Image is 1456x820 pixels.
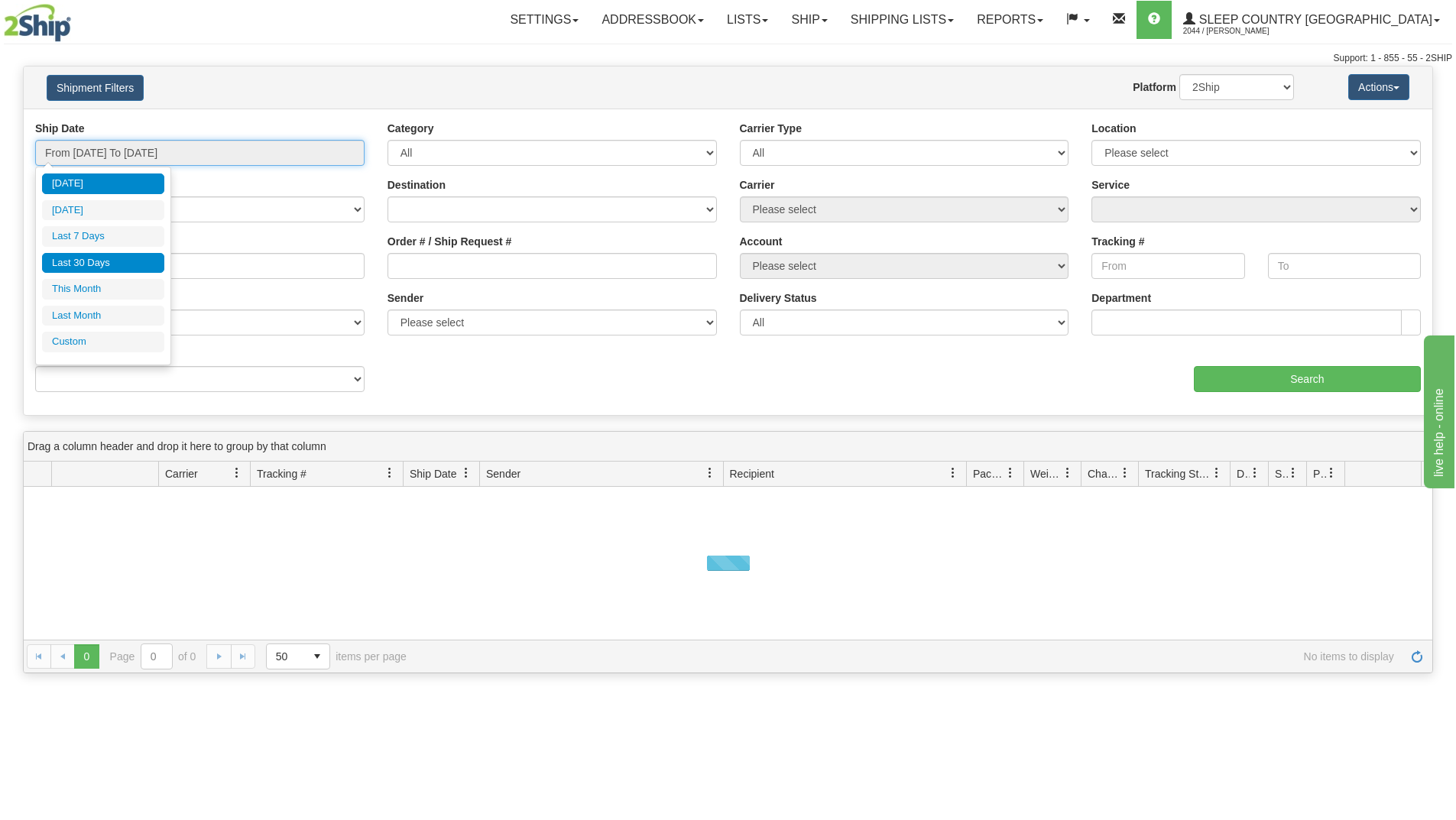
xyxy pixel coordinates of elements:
[35,121,85,136] label: Ship Date
[1268,253,1421,279] input: To
[715,1,780,39] a: Lists
[997,460,1023,486] a: Packages filter column settings
[498,1,590,39] a: Settings
[1242,460,1268,486] a: Delivery Status filter column settings
[428,650,1394,663] span: No items to display
[1030,466,1062,481] span: Weight
[1088,466,1120,481] span: Charge
[165,466,198,481] span: Carrier
[1348,74,1409,100] button: Actions
[47,75,144,101] button: Shipment Filters
[1318,460,1344,486] a: Pickup Status filter column settings
[1091,290,1151,306] label: Department
[1055,460,1081,486] a: Weight filter column settings
[486,466,520,481] span: Sender
[42,226,164,247] li: Last 7 Days
[42,332,164,352] li: Custom
[1112,460,1138,486] a: Charge filter column settings
[1195,13,1432,26] span: Sleep Country [GEOGRAPHIC_DATA]
[730,466,774,481] span: Recipient
[224,460,250,486] a: Carrier filter column settings
[740,177,775,193] label: Carrier
[42,200,164,221] li: [DATE]
[266,643,330,669] span: Page sizes drop down
[1133,79,1176,95] label: Platform
[42,253,164,274] li: Last 30 Days
[1091,253,1244,279] input: From
[780,1,838,39] a: Ship
[973,466,1005,481] span: Packages
[257,466,306,481] span: Tracking #
[1091,234,1144,249] label: Tracking #
[740,234,783,249] label: Account
[1091,177,1130,193] label: Service
[4,52,1452,65] div: Support: 1 - 855 - 55 - 2SHIP
[110,643,196,669] span: Page of 0
[453,460,479,486] a: Ship Date filter column settings
[839,1,965,39] a: Shipping lists
[1172,1,1451,39] a: Sleep Country [GEOGRAPHIC_DATA] 2044 / [PERSON_NAME]
[266,643,407,669] span: items per page
[965,1,1055,39] a: Reports
[410,466,456,481] span: Ship Date
[1204,460,1230,486] a: Tracking Status filter column settings
[697,460,723,486] a: Sender filter column settings
[74,644,99,669] span: Page 0
[388,234,512,249] label: Order # / Ship Request #
[1237,466,1250,481] span: Delivery Status
[1280,460,1306,486] a: Shipment Issues filter column settings
[42,306,164,326] li: Last Month
[740,290,817,306] label: Delivery Status
[388,121,434,136] label: Category
[388,177,446,193] label: Destination
[377,460,403,486] a: Tracking # filter column settings
[1145,466,1211,481] span: Tracking Status
[1421,332,1454,488] iframe: chat widget
[1091,121,1136,136] label: Location
[4,4,71,42] img: logo2044.jpg
[1275,466,1288,481] span: Shipment Issues
[24,432,1432,462] div: grid grouping header
[1194,366,1421,392] input: Search
[1405,644,1429,669] a: Refresh
[740,121,802,136] label: Carrier Type
[940,460,966,486] a: Recipient filter column settings
[1313,466,1326,481] span: Pickup Status
[42,173,164,194] li: [DATE]
[305,644,329,669] span: select
[590,1,715,39] a: Addressbook
[388,290,423,306] label: Sender
[42,279,164,300] li: This Month
[11,9,141,28] div: live help - online
[1183,24,1298,39] span: 2044 / [PERSON_NAME]
[276,649,296,664] span: 50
